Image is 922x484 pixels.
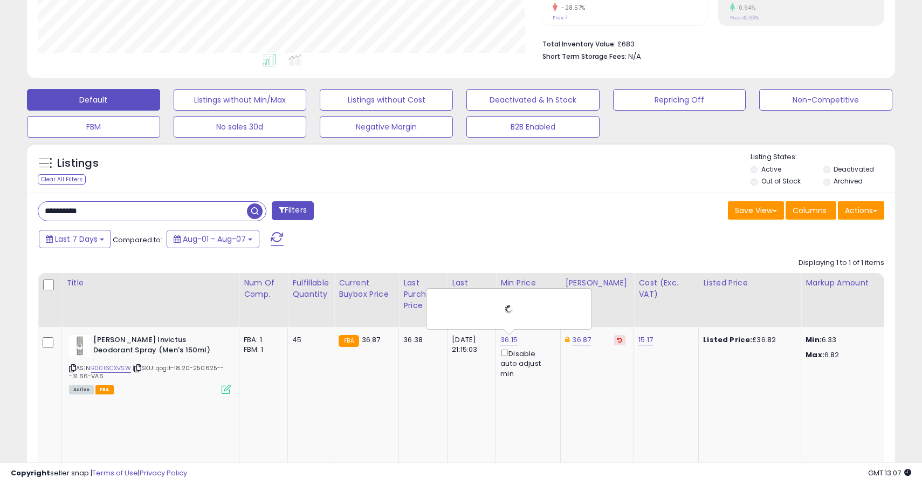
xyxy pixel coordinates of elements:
a: 36.15 [500,335,518,345]
button: Deactivated & In Stock [466,89,600,111]
strong: Min: [806,335,822,345]
p: 6.82 [806,350,895,360]
div: FBM: 1 [244,345,279,355]
strong: Max: [806,350,824,360]
div: Clear All Filters [38,174,86,185]
button: Filters [272,201,314,220]
div: ASIN: [69,335,231,393]
div: Last Purchase Date (GMT) [452,277,491,323]
div: Disable auto adjust min [500,347,552,379]
b: Short Term Storage Fees: [542,52,627,61]
label: Active [761,165,781,174]
a: Privacy Policy [140,468,187,478]
button: Actions [838,201,884,220]
small: 0.94% [735,4,756,12]
label: Deactivated [834,165,874,174]
span: Last 7 Days [55,234,98,244]
small: FBA [339,335,359,347]
small: Prev: 42.63% [730,15,759,21]
button: Listings without Cost [320,89,453,111]
b: Total Inventory Value: [542,39,616,49]
button: Default [27,89,160,111]
span: Columns [793,205,827,216]
button: Non-Competitive [759,89,892,111]
div: Num of Comp. [244,277,283,300]
div: Min Price [500,277,556,289]
label: Out of Stock [761,176,801,186]
span: N/A [628,51,641,62]
span: FBA [95,385,114,394]
div: Cost (Exc. VAT) [638,277,694,300]
small: Prev: 7 [553,15,567,21]
small: -28.57% [558,4,586,12]
span: 36.87 [362,335,381,345]
button: FBM [27,116,160,138]
button: Repricing Off [613,89,746,111]
button: B2B Enabled [466,116,600,138]
span: All listings currently available for purchase on Amazon [69,385,94,394]
div: Markup Amount [806,277,899,289]
div: Title [66,277,235,289]
div: [DATE] 21:15:03 [452,335,487,355]
span: Aug-01 - Aug-07 [183,234,246,244]
button: Columns [786,201,836,220]
a: 36.87 [572,335,591,345]
b: Listed Price: [703,335,752,345]
div: Fulfillable Quantity [292,277,329,300]
div: Listed Price [703,277,796,289]
span: | SKU: qogit-18.20-250625---31.66-VA6 [69,364,224,380]
button: Aug-01 - Aug-07 [167,230,259,248]
p: 6.33 [806,335,895,345]
button: Listings without Min/Max [174,89,307,111]
div: Current Buybox Price [339,277,394,300]
div: [PERSON_NAME] [565,277,629,289]
h5: Listings [57,156,99,171]
label: Archived [834,176,863,186]
div: seller snap | | [11,468,187,479]
img: 31IErjChuhL._SL40_.jpg [69,335,91,357]
span: Compared to: [113,235,162,245]
div: 45 [292,335,326,345]
div: 36.38 [403,335,439,345]
div: FBA: 1 [244,335,279,345]
a: 15.17 [638,335,653,345]
button: No sales 30d [174,116,307,138]
div: Displaying 1 to 1 of 1 items [799,258,884,268]
button: Save View [728,201,784,220]
button: Last 7 Days [39,230,111,248]
a: Terms of Use [92,468,138,478]
div: Last Purchase Price [403,277,443,311]
p: Listing States: [751,152,895,162]
div: £36.82 [703,335,793,345]
b: [PERSON_NAME] Invictus Deodorant Spray (Men's 150ml) [93,335,224,358]
span: 2025-08-15 13:07 GMT [868,468,911,478]
button: Negative Margin [320,116,453,138]
a: B00I6CXVSW [91,364,131,373]
li: £683 [542,37,876,50]
strong: Copyright [11,468,50,478]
